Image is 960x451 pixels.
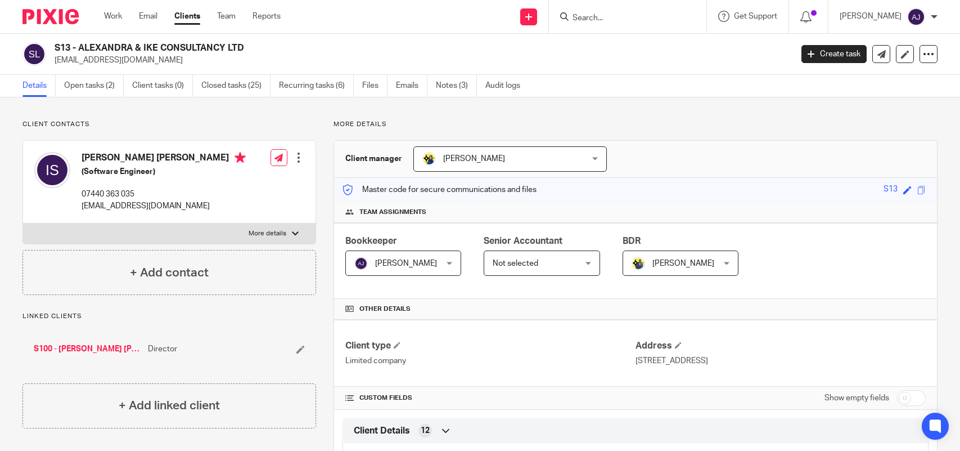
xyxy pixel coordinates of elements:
[734,12,777,20] span: Get Support
[484,236,562,245] span: Senior Accountant
[362,75,387,97] a: Files
[632,257,645,270] img: Dennis-Starbridge.jpg
[82,166,246,177] h5: (Software Engineer)
[652,260,714,267] span: [PERSON_NAME]
[253,11,281,22] a: Reports
[22,312,316,321] p: Linked clients
[64,75,124,97] a: Open tasks (2)
[148,343,177,355] span: Director
[801,45,867,63] a: Create task
[22,42,46,66] img: svg%3E
[493,260,538,267] span: Not selected
[636,355,926,367] p: [STREET_ADDRESS]
[22,75,56,97] a: Details
[345,153,402,164] h3: Client manager
[34,152,70,188] img: svg%3E
[34,343,142,355] a: S100 - [PERSON_NAME] [PERSON_NAME]
[396,75,427,97] a: Emails
[119,397,220,414] h4: + Add linked client
[345,236,397,245] span: Bookkeeper
[82,200,246,212] p: [EMAIL_ADDRESS][DOMAIN_NAME]
[132,75,193,97] a: Client tasks (0)
[421,425,430,436] span: 12
[571,14,673,24] input: Search
[22,120,316,129] p: Client contacts
[345,340,636,352] h4: Client type
[333,120,938,129] p: More details
[907,8,925,26] img: svg%3E
[82,152,246,166] h4: [PERSON_NAME] [PERSON_NAME]
[422,152,436,166] img: Bobo-Starbridge%201.jpg
[55,42,638,54] h2: S13 - ALEXANDRA & IKE CONSULTANCY LTD
[22,9,79,24] img: Pixie
[884,184,898,197] div: S13
[636,340,926,352] h4: Address
[235,152,246,163] i: Primary
[824,392,889,404] label: Show empty fields
[130,264,209,282] h4: + Add contact
[342,184,537,195] p: Master code for secure communications and files
[436,75,477,97] a: Notes (3)
[345,355,636,367] p: Limited company
[174,11,200,22] a: Clients
[359,305,411,314] span: Other details
[249,229,286,238] p: More details
[354,257,368,270] img: svg%3E
[139,11,157,22] a: Email
[345,394,636,403] h4: CUSTOM FIELDS
[104,11,122,22] a: Work
[82,189,246,200] p: 07440 363 035
[279,75,354,97] a: Recurring tasks (6)
[217,11,236,22] a: Team
[201,75,271,97] a: Closed tasks (25)
[840,11,902,22] p: [PERSON_NAME]
[354,425,410,437] span: Client Details
[55,55,785,66] p: [EMAIL_ADDRESS][DOMAIN_NAME]
[443,155,505,163] span: [PERSON_NAME]
[623,236,641,245] span: BDR
[375,260,437,267] span: [PERSON_NAME]
[359,208,426,217] span: Team assignments
[485,75,529,97] a: Audit logs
